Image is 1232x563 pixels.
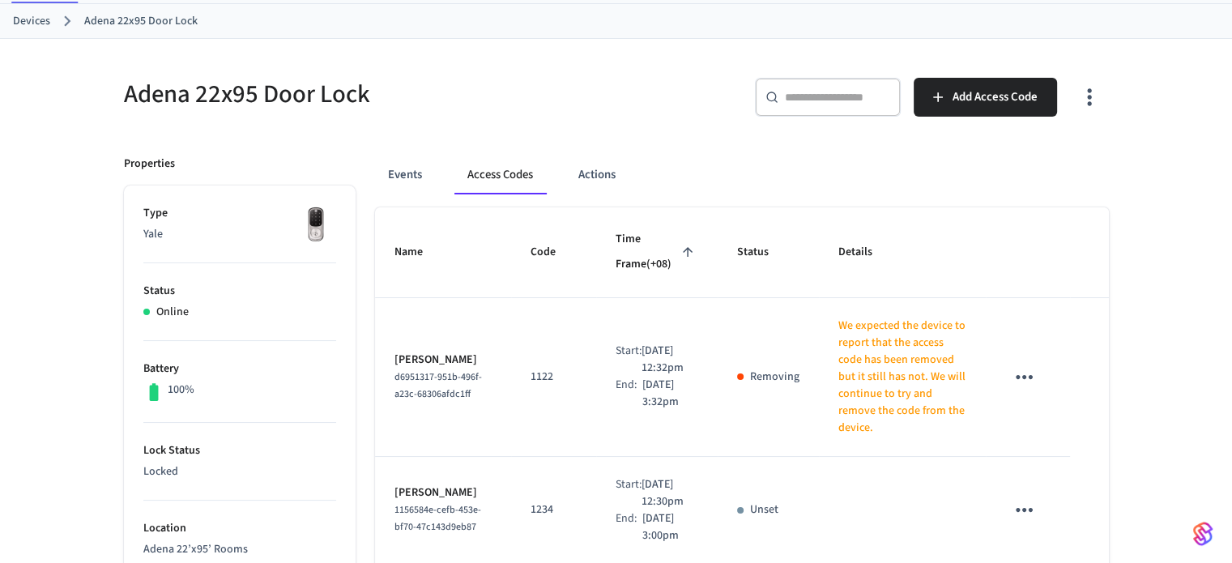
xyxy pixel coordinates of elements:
[143,442,336,459] p: Lock Status
[375,156,1109,194] div: ant example
[616,476,642,510] div: Start:
[394,240,444,265] span: Name
[13,13,50,30] a: Devices
[143,226,336,243] p: Yale
[84,13,198,30] a: Adena 22x95 Door Lock
[531,369,577,386] p: 1122
[737,240,790,265] span: Status
[531,501,577,518] p: 1234
[143,205,336,222] p: Type
[565,156,629,194] button: Actions
[168,382,194,399] p: 100%
[375,156,435,194] button: Events
[454,156,546,194] button: Access Codes
[616,343,642,377] div: Start:
[838,240,893,265] span: Details
[642,510,698,544] p: [DATE] 3:00pm
[616,510,642,544] div: End:
[642,377,698,411] p: [DATE] 3:32pm
[1193,521,1213,547] img: SeamLogoGradient.69752ec5.svg
[143,520,336,537] p: Location
[394,370,482,401] span: d6951317-951b-496f-a23c-68306afdc1ff
[394,352,492,369] p: [PERSON_NAME]
[394,503,481,534] span: 1156584e-cefb-453e-bf70-47c143d9eb87
[642,343,698,377] p: [DATE] 12:32pm
[143,541,336,558] p: Adena 22’x95’ Rooms
[143,283,336,300] p: Status
[296,205,336,245] img: Yale Assure Touchscreen Wifi Smart Lock, Satin Nickel, Front
[394,484,492,501] p: [PERSON_NAME]
[156,304,189,321] p: Online
[616,377,642,411] div: End:
[914,78,1057,117] button: Add Access Code
[750,501,778,518] p: Unset
[642,476,698,510] p: [DATE] 12:30pm
[143,463,336,480] p: Locked
[750,369,799,386] p: Removing
[143,360,336,377] p: Battery
[616,227,698,278] span: Time Frame(+08)
[124,156,175,173] p: Properties
[531,240,577,265] span: Code
[124,78,607,111] h5: Adena 22x95 Door Lock
[953,87,1038,108] span: Add Access Code
[838,318,967,437] p: We expected the device to report that the access code has been removed but it still has not. We w...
